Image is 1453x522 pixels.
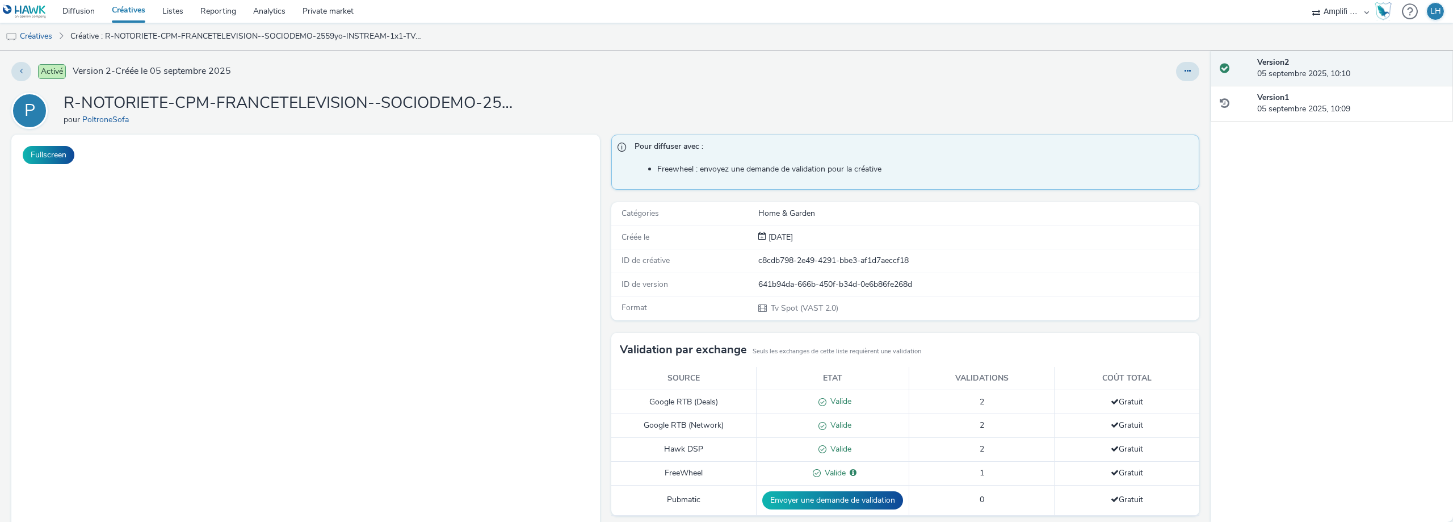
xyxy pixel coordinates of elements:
span: Gratuit [1111,494,1143,505]
td: Pubmatic [611,485,757,515]
a: P [11,105,52,116]
td: Google RTB (Deals) [611,390,757,414]
span: [DATE] [766,232,793,243]
span: Valide [826,444,851,454]
span: 2 [980,444,984,454]
li: Freewheel : envoyez une demande de validation pour la créative [657,164,1194,175]
span: Tv Spot (VAST 2.0) [770,303,838,314]
td: Hawk DSP [611,438,757,462]
span: 0 [980,494,984,505]
td: FreeWheel [611,461,757,485]
span: Valide [826,396,851,407]
th: Source [611,367,757,390]
span: 2 [980,396,984,407]
span: Catégories [621,208,659,219]
span: Gratuit [1111,467,1143,478]
div: 05 septembre 2025, 10:10 [1257,57,1444,80]
span: Activé [38,64,66,79]
th: Coût total [1055,367,1199,390]
span: Gratuit [1111,444,1143,454]
span: Valide [821,467,846,478]
a: PoltroneSofa [82,114,133,125]
strong: Version 1 [1257,92,1289,103]
img: Hawk Academy [1375,2,1392,20]
div: 641b94da-666b-450f-b34d-0e6b86fe268d [758,279,1199,290]
h3: Validation par exchange [620,341,747,358]
span: ID de créative [621,255,670,266]
div: c8cdb798-2e49-4291-bbe3-af1d7aeccf18 [758,255,1199,266]
h1: R-NOTORIETE-CPM-FRANCETELEVISION--SOCIODEMO-2559yo-INSTREAM-1x1-TV-15s-P-INSTREAM-1x1-W37STORE-$x... [64,93,518,114]
th: Validations [909,367,1055,390]
th: Etat [757,367,909,390]
span: ID de version [621,279,668,290]
span: 2 [980,420,984,431]
div: 05 septembre 2025, 10:09 [1257,92,1444,115]
img: tv [6,31,17,43]
button: Envoyer une demande de validation [762,491,903,510]
span: Gratuit [1111,396,1143,407]
div: LH [1430,3,1441,20]
td: Google RTB (Network) [611,414,757,438]
a: Créative : R-NOTORIETE-CPM-FRANCETELEVISION--SOCIODEMO-2559yo-INSTREAM-1x1-TV-15s-P-INSTREAM-1x1-... [65,23,428,50]
span: Pour diffuser avec : [635,141,1188,156]
div: Création 05 septembre 2025, 10:09 [766,232,793,243]
span: Créée le [621,232,649,243]
span: Gratuit [1111,420,1143,431]
span: 1 [980,467,984,478]
div: Home & Garden [758,208,1199,219]
span: Format [621,302,647,313]
span: Valide [826,420,851,431]
span: pour [64,114,82,125]
small: Seuls les exchanges de cette liste requièrent une validation [753,347,921,356]
span: Version 2 - Créée le 05 septembre 2025 [73,65,231,78]
img: undefined Logo [3,5,47,19]
button: Fullscreen [23,146,74,164]
strong: Version 2 [1257,57,1289,68]
div: P [24,95,35,127]
a: Hawk Academy [1375,2,1396,20]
